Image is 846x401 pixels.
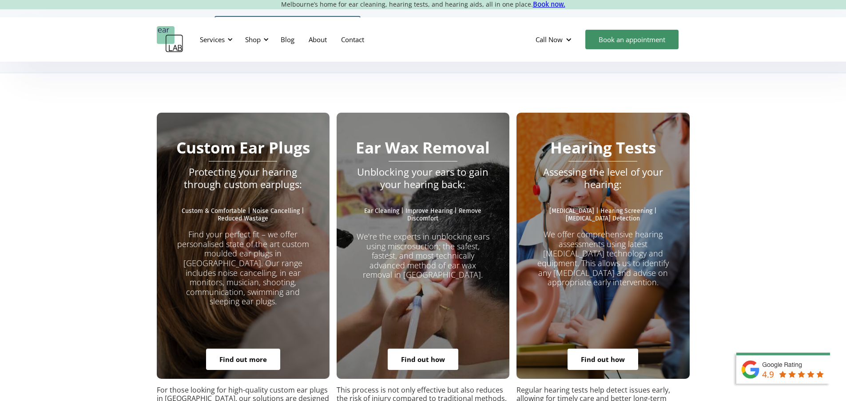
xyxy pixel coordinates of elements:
[206,349,280,370] a: Find out more
[388,349,458,370] a: Find out how
[356,137,490,158] strong: Ear Wax Removal
[354,208,492,223] p: Ear Cleaning | Improve Hearing | Remove Discomfort
[357,165,489,191] em: Unblocking your ears to gain your hearing back:
[543,165,663,191] em: Assessing the level of your hearing:
[568,349,638,370] a: Find out how
[274,27,302,52] a: Blog
[157,26,183,53] a: home
[214,16,361,37] a: Talk to us about protecting your team
[534,208,671,230] p: [MEDICAL_DATA] | Hearing Screening | [MEDICAL_DATA] Detection ‍
[195,26,235,53] div: Services
[534,230,671,287] p: We offer comprehensive hearing assessments using latest [MEDICAL_DATA] technology and equipment. ...
[184,165,302,191] em: Protecting your hearing through custom earplugs:
[175,230,312,307] p: Find your perfect fit – we offer personalised state of the art custom moulded ear plugs in [GEOGR...
[245,35,261,44] div: Shop
[354,222,492,280] p: We’re the experts in unblocking ears using miscrosuction; the safest, fastest, and most technical...
[550,137,656,158] strong: Hearing Tests
[200,35,225,44] div: Services
[175,208,312,230] p: Custom & Comfortable | Noise Cancelling | Reduced Wastage ‍
[176,137,310,158] strong: Custom Ear Plugs
[585,30,679,49] a: Book an appointment
[302,27,334,52] a: About
[528,26,581,53] div: Call Now
[334,27,371,52] a: Contact
[240,26,271,53] div: Shop
[536,35,563,44] div: Call Now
